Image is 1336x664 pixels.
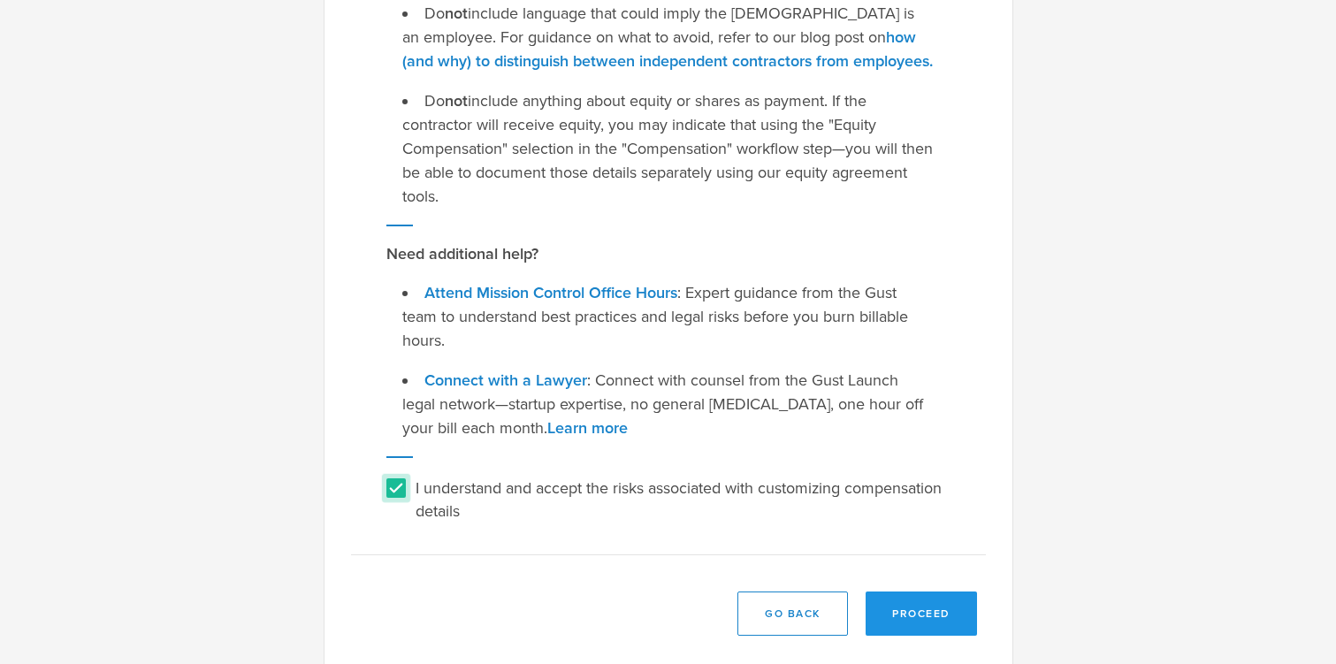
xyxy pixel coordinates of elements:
[424,370,587,390] a: Connect with a Lawyer
[866,591,977,636] button: Proceed
[424,283,677,302] a: Attend Mission Control Office Hours
[737,591,848,636] button: Go Back
[547,418,628,438] a: Learn more
[402,89,935,209] li: Do include anything about equity or shares as payment. If the contractor will receive equity, you...
[402,369,935,440] li: : Connect with counsel from the Gust Launch legal network—startup expertise, no general [MEDICAL_...
[416,474,946,523] label: I understand and accept the risks associated with customizing compensation details
[445,91,468,111] strong: not
[402,2,935,73] li: Do include language that could imply the [DEMOGRAPHIC_DATA] is an employee. For guidance on what ...
[402,281,935,353] li: : Expert guidance from the Gust team to understand best practices and legal risks before you burn...
[386,242,950,265] h3: Need additional help?
[445,4,468,23] strong: not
